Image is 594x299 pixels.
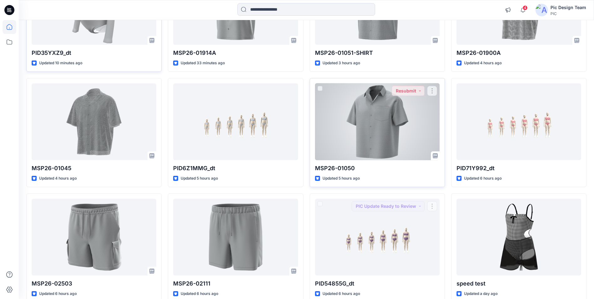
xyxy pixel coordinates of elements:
[39,175,77,182] p: Updated 4 hours ago
[550,11,586,16] div: PIC
[315,199,440,275] a: PID54855G_dt
[32,164,156,173] p: MSP26-01045
[535,4,548,16] img: avatar
[457,279,581,288] p: speed test
[464,291,498,297] p: Updated a day ago
[323,60,360,66] p: Updated 3 hours ago
[457,83,581,160] a: PID71Y992_dt
[173,83,298,160] a: PID6Z1MMG_dt
[464,175,502,182] p: Updated 6 hours ago
[181,60,225,66] p: Updated 33 minutes ago
[315,279,440,288] p: PID54855G_dt
[457,164,581,173] p: PID71Y992_dt
[32,49,156,57] p: PID35YXZ9_dt
[173,49,298,57] p: MSP26-01914A
[457,199,581,275] a: speed test
[457,49,581,57] p: MSP26-01900A
[550,4,586,11] div: Pic Design Team
[173,164,298,173] p: PID6Z1MMG_dt
[181,175,218,182] p: Updated 5 hours ago
[173,279,298,288] p: MSP26-02111
[181,291,218,297] p: Updated 6 hours ago
[315,83,440,160] a: MSP26-01050
[315,49,440,57] p: MSP26-01051-SHIRT
[32,199,156,275] a: MSP26-02503
[523,5,528,10] span: 4
[323,291,360,297] p: Updated 6 hours ago
[173,199,298,275] a: MSP26-02111
[315,164,440,173] p: MSP26-01050
[39,60,82,66] p: Updated 10 minutes ago
[39,291,77,297] p: Updated 6 hours ago
[464,60,502,66] p: Updated 4 hours ago
[323,175,360,182] p: Updated 5 hours ago
[32,279,156,288] p: MSP26-02503
[32,83,156,160] a: MSP26-01045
